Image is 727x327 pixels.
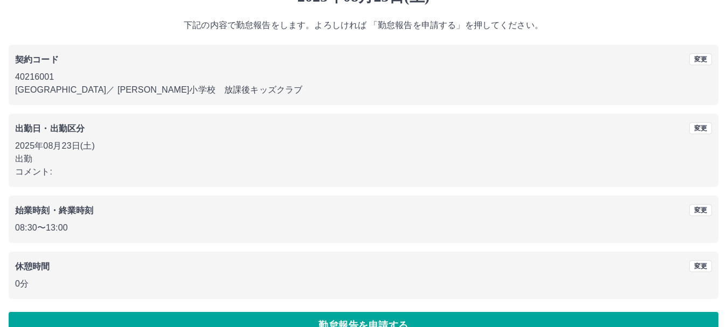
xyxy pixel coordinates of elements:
[15,84,712,96] p: [GEOGRAPHIC_DATA] ／ [PERSON_NAME]小学校 放課後キッズクラブ
[15,206,93,215] b: 始業時刻・終業時刻
[15,55,59,64] b: 契約コード
[15,277,712,290] p: 0分
[15,262,50,271] b: 休憩時間
[15,124,85,133] b: 出勤日・出勤区分
[689,53,712,65] button: 変更
[689,260,712,272] button: 変更
[9,19,718,32] p: 下記の内容で勤怠報告をします。よろしければ 「勤怠報告を申請する」を押してください。
[15,165,712,178] p: コメント:
[15,71,712,84] p: 40216001
[689,122,712,134] button: 変更
[15,152,712,165] p: 出勤
[15,140,712,152] p: 2025年08月23日(土)
[15,221,712,234] p: 08:30 〜 13:00
[689,204,712,216] button: 変更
